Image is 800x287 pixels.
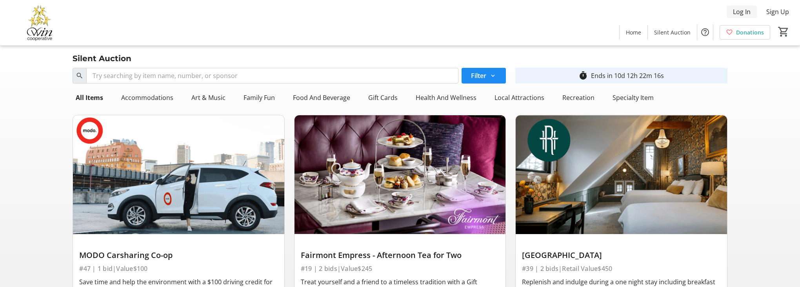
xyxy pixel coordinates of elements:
div: #39 | 2 bids | Retail Value $450 [522,263,720,274]
div: Local Attractions [491,90,547,105]
img: Fairmont Empress - Afternoon Tea for Two [295,115,505,234]
a: Silent Auction [648,25,697,40]
div: Food And Beverage [290,90,353,105]
button: Cart [776,25,791,39]
img: Rosemead House Hotel [516,115,727,234]
div: All Items [73,90,106,105]
button: Log In [727,5,757,18]
div: #47 | 1 bid | Value $100 [79,263,278,274]
mat-icon: timer_outline [578,71,588,80]
div: #19 | 2 bids | Value $245 [301,263,499,274]
a: Home [620,25,647,40]
div: Ends in 10d 12h 22m 16s [591,71,664,80]
div: Fairmont Empress - Afternoon Tea for Two [301,251,499,260]
div: Accommodations [118,90,176,105]
span: Silent Auction [654,28,691,36]
div: Gift Cards [365,90,401,105]
div: Recreation [559,90,598,105]
div: Family Fun [240,90,278,105]
div: MODO Carsharing Co-op [79,251,278,260]
img: MODO Carsharing Co-op [73,115,284,234]
input: Try searching by item name, number, or sponsor [86,68,458,84]
div: Art & Music [188,90,229,105]
button: Filter [462,68,506,84]
span: Donations [736,28,764,36]
div: Health And Wellness [413,90,480,105]
span: Sign Up [766,7,789,16]
img: Victoria Women In Need Community Cooperative's Logo [5,3,75,42]
div: Specialty Item [609,90,657,105]
span: Log In [733,7,751,16]
span: Filter [471,71,486,80]
div: [GEOGRAPHIC_DATA] [522,251,720,260]
a: Donations [720,25,770,40]
div: Silent Auction [68,52,136,65]
button: Sign Up [760,5,795,18]
span: Home [626,28,641,36]
button: Help [697,24,713,40]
